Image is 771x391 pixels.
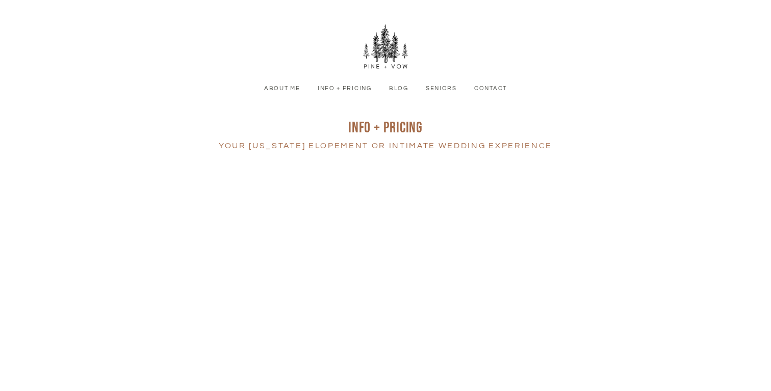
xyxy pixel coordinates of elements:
h4: your [US_STATE] Elopement or intimate wedding experience [87,139,684,152]
a: Blog [383,84,415,93]
a: Seniors [420,84,463,93]
span: INFO + pRICING [348,119,423,137]
a: About Me [258,84,306,93]
a: Contact [468,84,513,93]
img: Pine + Vow [363,24,408,70]
a: Info + Pricing [312,84,378,93]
